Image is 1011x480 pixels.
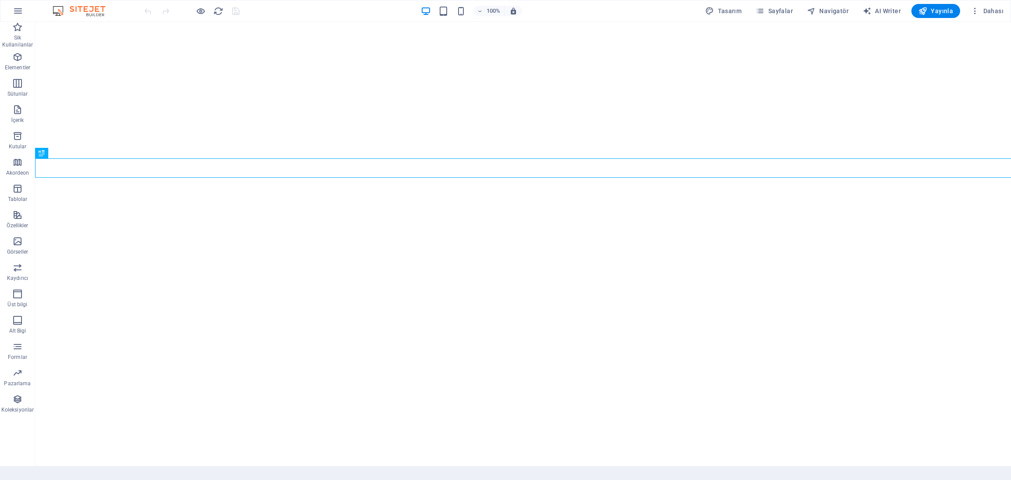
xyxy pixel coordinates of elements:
[195,6,206,16] button: Ön izleme modundan çıkıp düzenlemeye devam etmek için buraya tıklayın
[859,4,904,18] button: AI Writer
[918,7,953,15] span: Yayınla
[213,6,223,16] i: Sayfayı yeniden yükleyin
[7,275,28,282] p: Kaydırıcı
[752,4,796,18] button: Sayfalar
[803,4,852,18] button: Navigatör
[213,6,223,16] button: reload
[967,4,1007,18] button: Dahası
[509,7,517,15] i: Yeniden boyutlandırmada yakınlaştırma düzeyini seçilen cihaza uyacak şekilde otomatik olarak ayarla.
[7,222,28,229] p: Özellikler
[9,327,26,334] p: Alt Bigi
[5,64,30,71] p: Elementler
[487,6,501,16] h6: 100%
[473,6,505,16] button: 100%
[756,7,793,15] span: Sayfalar
[1,406,34,413] p: Koleksiyonlar
[6,169,29,176] p: Akordeon
[7,248,28,255] p: Görseller
[702,4,745,18] button: Tasarım
[807,7,849,15] span: Navigatör
[7,90,28,97] p: Sütunlar
[971,7,1004,15] span: Dahası
[9,143,27,150] p: Kutular
[50,6,116,16] img: Editor Logo
[7,301,27,308] p: Üst bilgi
[8,196,28,203] p: Tablolar
[911,4,960,18] button: Yayınla
[705,7,742,15] span: Tasarım
[11,117,24,124] p: İçerik
[4,380,31,387] p: Pazarlama
[8,354,27,361] p: Formlar
[702,4,745,18] div: Tasarım (Ctrl+Alt+Y)
[863,7,901,15] span: AI Writer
